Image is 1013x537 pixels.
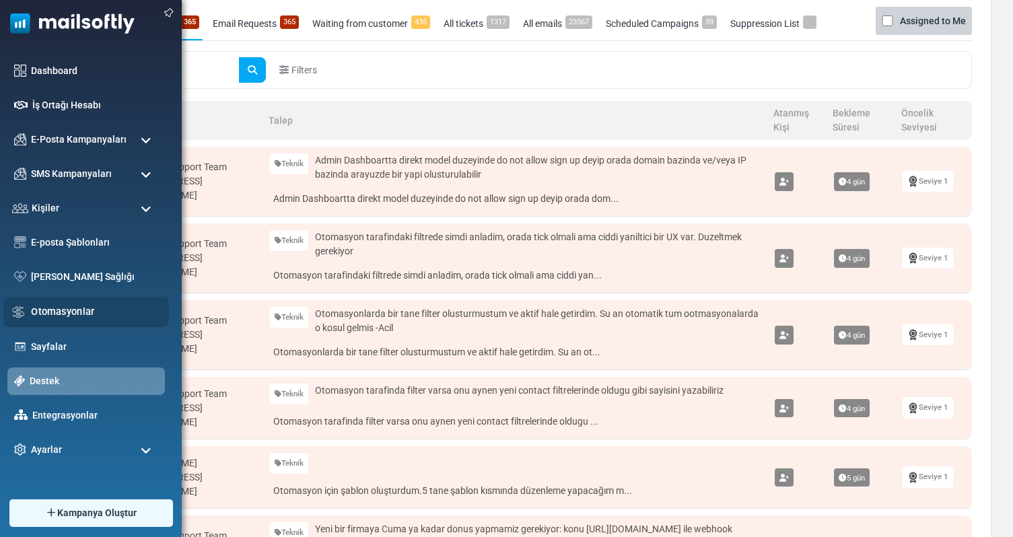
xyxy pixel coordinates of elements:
a: Destek [30,374,158,388]
a: All tickets1317 [440,7,513,40]
label: Assigned to Me [900,13,966,29]
img: contacts-icon.svg [12,203,28,213]
img: landing_pages.svg [14,341,26,353]
div: [EMAIL_ADDRESS][DOMAIN_NAME] [125,470,257,499]
a: Seviye 1 [903,248,953,268]
a: Waiting from customer435 [309,7,433,40]
img: email-templates-icon.svg [14,236,26,248]
span: Filters [291,63,317,77]
a: Teknik [270,230,308,251]
img: support-icon-active.svg [14,375,25,386]
a: Teknik [270,153,308,174]
a: Otomasyonlar [31,304,162,319]
img: workflow.svg [11,303,26,320]
a: Admin Dashboartta direkt model duzeyinde do not allow sign up deyip orada dom... [270,188,761,209]
span: 5 gün [834,468,870,487]
span: 59 [702,15,717,29]
a: Seviye 1 [903,324,953,345]
span: 4 gün [834,399,870,418]
div: [EMAIL_ADDRESS][DOMAIN_NAME] [125,328,257,356]
span: 1317 [487,15,510,29]
a: İş Ortağı Hesabı [32,98,158,112]
th: Atanmış Kişi [768,101,827,140]
div: [EMAIL_ADDRESS][DOMAIN_NAME] [125,251,257,279]
a: Otomasyonlarda bir tane filter olusturmustum ve aktif hale getirdim. Su an ot... [270,342,761,363]
a: All emails23567 [520,7,596,40]
a: Seviye 1 [903,466,953,487]
span: 4 gün [834,249,870,268]
span: 23567 [565,15,592,29]
span: Ayarlar [31,443,62,457]
a: Seviye 1 [903,171,953,192]
a: Scheduled Campaigns59 [602,7,720,40]
span: Otomasyon tarafinda filter varsa onu aynen yeni contact filtrelerinde oldugu gibi sayisini yazabi... [315,384,724,398]
div: [EMAIL_ADDRESS][DOMAIN_NAME] [125,174,257,203]
div: Mailsoftly Support Team [125,160,257,174]
div: Mailsoftly Support Team [125,387,257,401]
a: Otomasyon tarafindaki filtrede simdi anladim, orada tick olmali ama ciddi yan... [270,265,761,286]
span: 365 [280,15,299,29]
a: Email Requests365 [209,7,302,40]
span: 365 [180,15,199,29]
th: Bekleme Süresi [827,101,897,140]
div: [EMAIL_ADDRESS][DOMAIN_NAME] [125,401,257,429]
span: Otomasyon tarafindaki filtrede simdi anladim, orada tick olmali ama ciddi yaniltici bir UX var. D... [315,230,761,258]
span: SMS Kampanyaları [31,167,112,181]
img: domain-health-icon.svg [14,271,26,282]
a: [PERSON_NAME] Sağlığı [31,270,158,284]
a: Otomasyon tarafinda filter varsa onu aynen yeni contact filtrelerinde oldugu ... [270,411,761,432]
span: E-Posta Kampanyaları [31,133,127,147]
img: dashboard-icon.svg [14,65,26,77]
img: campaigns-icon.png [14,168,26,180]
span: Kampanya Oluştur [57,506,137,520]
div: [PERSON_NAME] [125,456,257,470]
a: Teknik [270,307,308,328]
a: Teknik [270,453,308,474]
a: Suppression List [727,7,820,40]
a: Teknik [270,384,308,404]
div: Mailsoftly Support Team [125,237,257,251]
span: Otomasyonlarda bir tane filter olusturmustum ve aktif hale getirdim. Su an otomatik tum ootmasyon... [315,307,761,335]
span: 435 [411,15,430,29]
a: Sayfalar [31,340,158,354]
div: Mailsoftly Support Team [125,314,257,328]
span: Admin Dashboartta direkt model duzeyinde do not allow sign up deyip orada domain bazinda ve/veya ... [315,153,761,182]
span: Kişiler [32,201,59,215]
a: E-posta Şablonları [31,236,158,250]
img: settings-icon.svg [14,443,26,456]
a: Dashboard [31,64,158,78]
th: Talep [263,101,767,140]
a: Seviye 1 [903,397,953,418]
a: Otomasyon için şablon oluşturdum.5 tane şablon kısmında düzenleme yapacağım m... [270,480,761,501]
span: 4 gün [834,326,870,345]
span: 4 gün [834,172,870,191]
a: Entegrasyonlar [32,408,158,423]
img: campaigns-icon.png [14,133,26,145]
th: Öncelik Seviyesi [896,101,972,140]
